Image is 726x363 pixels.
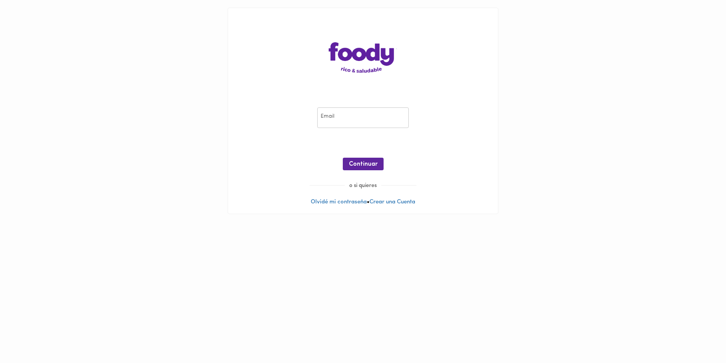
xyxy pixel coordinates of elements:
[317,107,409,128] input: pepitoperez@gmail.com
[369,199,415,205] a: Crear una Cuenta
[329,42,397,73] img: logo-main-page.png
[311,199,367,205] a: Olvidé mi contraseña
[682,319,718,355] iframe: Messagebird Livechat Widget
[228,8,498,214] div: •
[345,183,381,189] span: o si quieres
[349,161,377,168] span: Continuar
[343,158,384,170] button: Continuar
